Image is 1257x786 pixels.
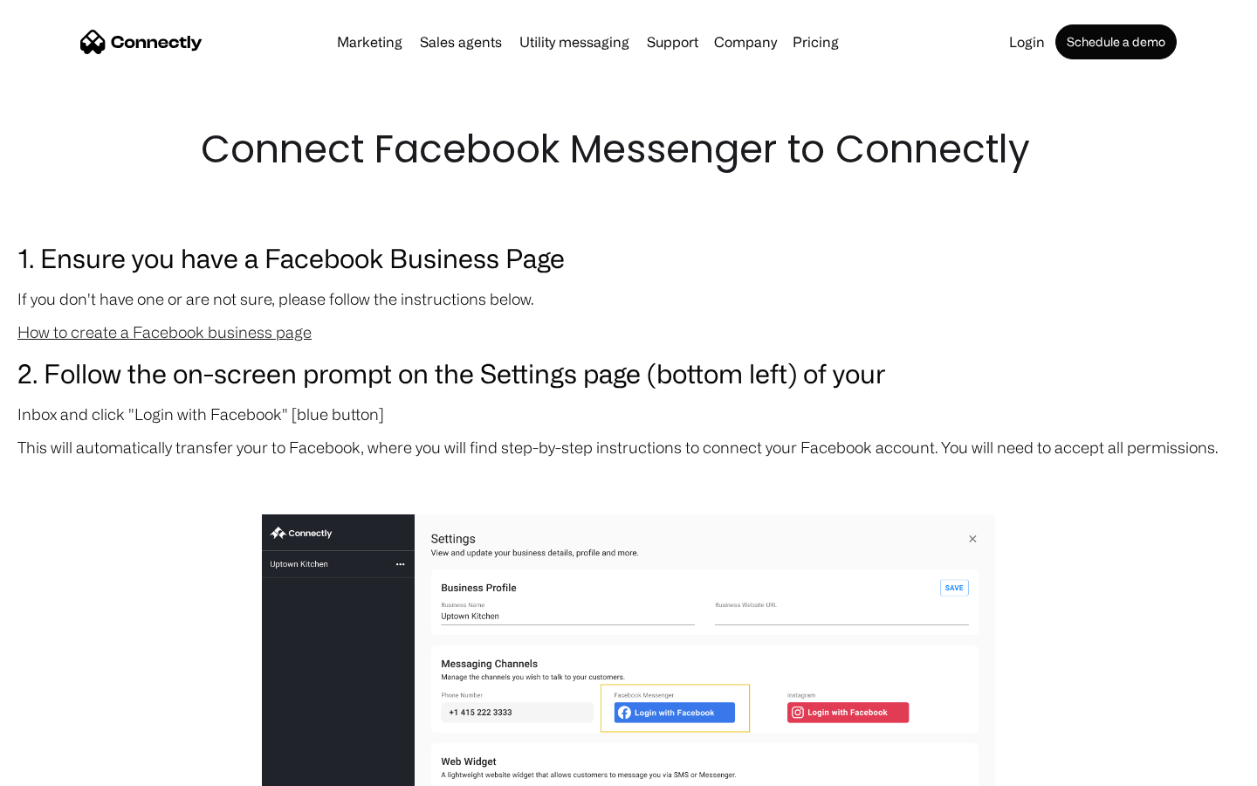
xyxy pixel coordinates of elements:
h3: 1. Ensure you have a Facebook Business Page [17,238,1240,278]
div: Company [714,30,777,54]
p: If you don't have one or are not sure, please follow the instructions below. [17,286,1240,311]
h1: Connect Facebook Messenger to Connectly [201,122,1056,176]
a: Sales agents [413,35,509,49]
aside: Language selected: English [17,755,105,780]
p: Inbox and click "Login with Facebook" [blue button] [17,402,1240,426]
a: Utility messaging [512,35,636,49]
a: Marketing [330,35,409,49]
a: Pricing [786,35,846,49]
p: This will automatically transfer your to Facebook, where you will find step-by-step instructions ... [17,435,1240,459]
a: How to create a Facebook business page [17,323,312,341]
a: Schedule a demo [1055,24,1177,59]
p: ‍ [17,468,1240,493]
a: Login [1002,35,1052,49]
a: Support [640,35,705,49]
ul: Language list [35,755,105,780]
h3: 2. Follow the on-screen prompt on the Settings page (bottom left) of your [17,353,1240,393]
